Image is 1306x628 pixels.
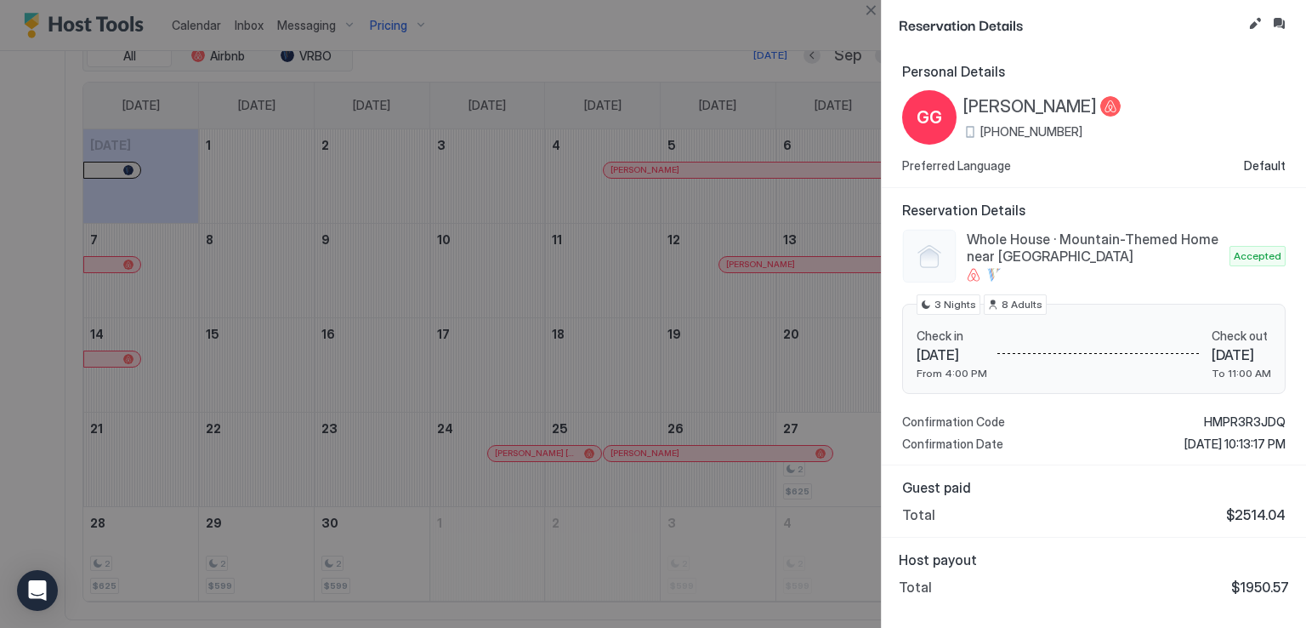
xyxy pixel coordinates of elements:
[917,105,942,130] span: GG
[1204,414,1286,430] span: HMPR3R3JDQ
[1234,248,1281,264] span: Accepted
[980,124,1082,140] span: [PHONE_NUMBER]
[17,570,58,611] div: Open Intercom Messenger
[902,63,1286,80] span: Personal Details
[967,231,1223,265] span: Whole House · Mountain-Themed Home near [GEOGRAPHIC_DATA]
[902,506,935,523] span: Total
[1002,297,1042,312] span: 8 Adults
[902,437,1003,452] span: Confirmation Date
[902,202,1286,219] span: Reservation Details
[1245,14,1265,34] button: Edit reservation
[1212,367,1271,380] span: To 11:00 AM
[902,479,1286,496] span: Guest paid
[1244,158,1286,174] span: Default
[917,346,987,363] span: [DATE]
[1212,346,1271,363] span: [DATE]
[902,158,1011,174] span: Preferred Language
[934,297,976,312] span: 3 Nights
[917,328,987,344] span: Check in
[963,96,1097,117] span: [PERSON_NAME]
[1212,328,1271,344] span: Check out
[902,414,1005,430] span: Confirmation Code
[1231,579,1289,596] span: $1950.57
[899,579,932,596] span: Total
[917,367,987,380] span: From 4:00 PM
[1184,437,1286,452] span: [DATE] 10:13:17 PM
[1226,506,1286,523] span: $2514.04
[1269,14,1289,34] button: Inbox
[899,551,1289,568] span: Host payout
[899,14,1241,35] span: Reservation Details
